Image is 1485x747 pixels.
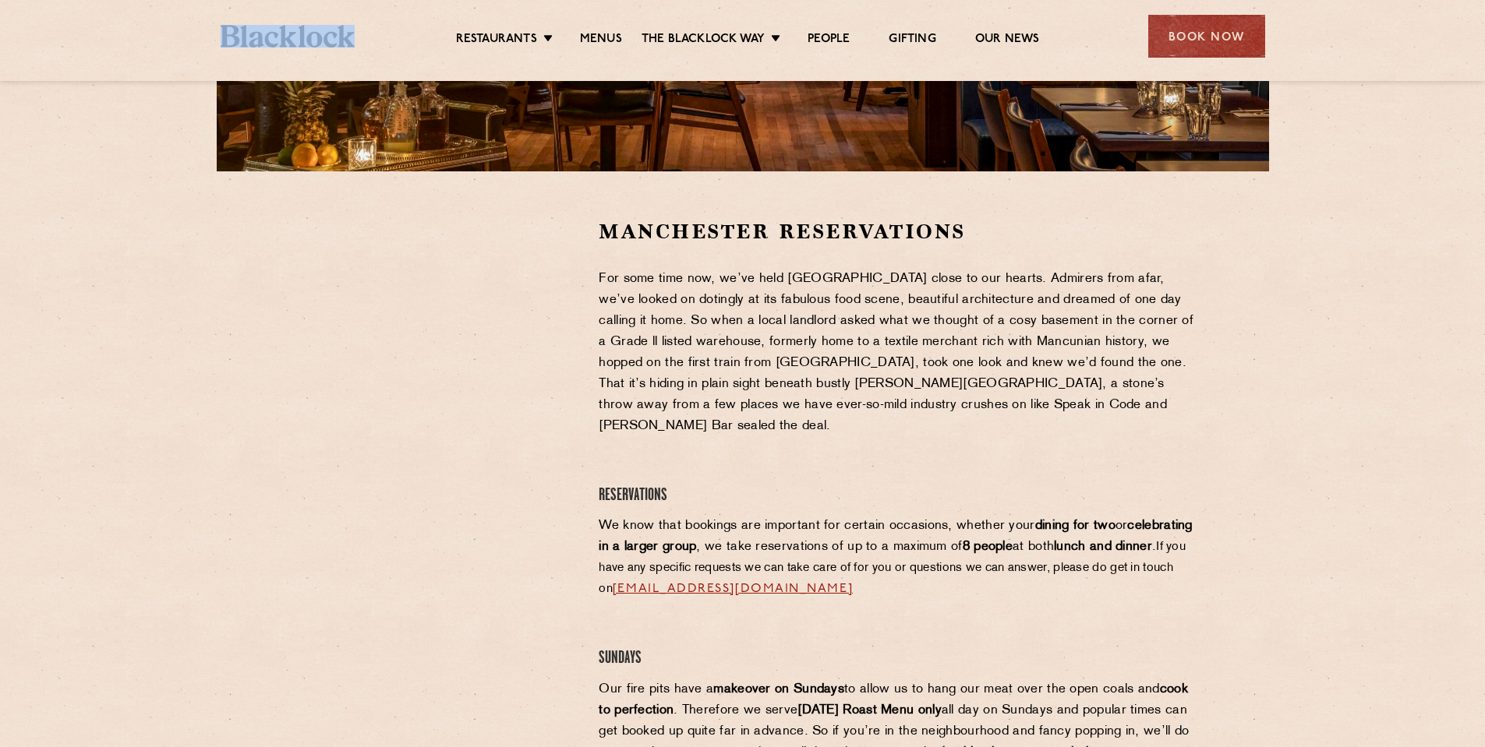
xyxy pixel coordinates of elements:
a: Menus [580,32,622,49]
strong: makeover on Sundays [713,683,844,696]
span: If you have any specific requests we can take care of for you or questions we can answer, please ... [599,541,1186,595]
strong: lunch and dinner [1054,541,1152,553]
h2: Manchester Reservations [599,218,1197,245]
strong: [DATE] Roast Menu only [797,704,942,717]
p: For some time now, we’ve held [GEOGRAPHIC_DATA] close to our hearts. Admirers from afar, we’ve lo... [599,269,1197,437]
a: The Blacklock Way [642,32,765,49]
strong: dining for two [1035,520,1116,532]
h4: Sundays [599,648,1197,669]
a: Gifting [889,32,935,49]
p: We know that bookings are important for certain occasions, whether your or , we take reservations... [599,516,1197,600]
a: Restaurants [456,32,537,49]
div: Book Now [1148,15,1265,58]
strong: cook to perfection [599,683,1188,717]
strong: 8 people [963,541,1013,553]
a: Our News [975,32,1040,49]
img: BL_Textured_Logo-footer-cropped.svg [221,25,355,48]
a: [EMAIL_ADDRESS][DOMAIN_NAME] [613,583,853,595]
a: People [808,32,850,49]
h4: Reservations [599,485,1197,506]
iframe: OpenTable make booking widget [345,218,519,453]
